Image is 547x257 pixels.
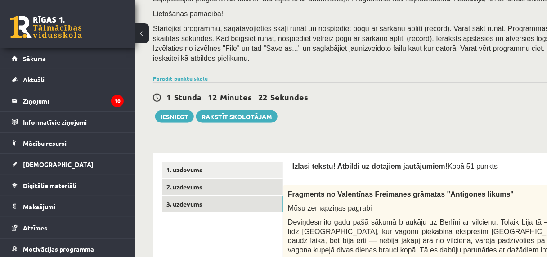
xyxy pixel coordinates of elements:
span: Sekundes [270,92,308,102]
a: Sākums [12,48,124,69]
a: Parādīt punktu skalu [153,75,208,82]
span: Atzīmes [23,224,47,232]
span: Fragments no Valentīnas Freimanes grāmatas "Antigones likums" [288,190,514,198]
span: Motivācijas programma [23,245,94,253]
legend: Ziņojumi [23,90,124,111]
legend: Maksājumi [23,196,124,217]
span: 12 [208,92,217,102]
button: Iesniegt [155,110,194,123]
body: Bagātinātā teksta redaktors, wiswyg-editor-user-answer-47433955965500 [9,9,463,18]
a: Rīgas 1. Tālmācības vidusskola [10,16,82,38]
a: [DEMOGRAPHIC_DATA] [12,154,124,175]
span: Mācību resursi [23,139,67,147]
body: Bagātinātā teksta redaktors, wiswyg-editor-user-answer-47433920613800 [9,9,463,18]
span: Minūtes [220,92,252,102]
i: 10 [111,95,124,107]
span: Izlasi tekstu! Atbildi uz dotajiem jautājumiem! [292,162,448,170]
span: Lietošanas pamācība! [153,10,224,18]
a: Maksājumi [12,196,124,217]
body: Bagātinātā teksta redaktors, wiswyg-editor-user-answer-47433862109240 [9,9,463,18]
span: 22 [258,92,267,102]
a: Ziņojumi10 [12,90,124,111]
body: Bagātinātā teksta redaktors, wiswyg-editor-user-answer-47433956183560 [9,9,463,18]
a: 3. uzdevums [162,196,283,212]
span: Mūsu zemapziņas pagrabi [288,204,372,212]
a: 1. uzdevums [162,162,283,178]
span: Digitālie materiāli [23,181,76,189]
a: Digitālie materiāli [12,175,124,196]
legend: Informatīvie ziņojumi [23,112,124,132]
body: Bagātinātā teksta redaktors, wiswyg-editor-user-answer-47433956125480 [9,9,463,18]
span: Kopā 51 punkts [448,162,498,170]
span: Stunda [174,92,202,102]
a: Aktuāli [12,69,124,90]
a: Atzīmes [12,217,124,238]
span: 1 [166,92,171,102]
a: 2. uzdevums [162,179,283,195]
a: Rakstīt skolotājam [196,110,278,123]
span: Aktuāli [23,76,45,84]
a: Mācību resursi [12,133,124,153]
body: Bagātinātā teksta redaktors, wiswyg-editor-user-answer-47433956060000 [9,9,463,18]
span: [DEMOGRAPHIC_DATA] [23,160,94,168]
a: Informatīvie ziņojumi [12,112,124,132]
span: Sākums [23,54,46,63]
